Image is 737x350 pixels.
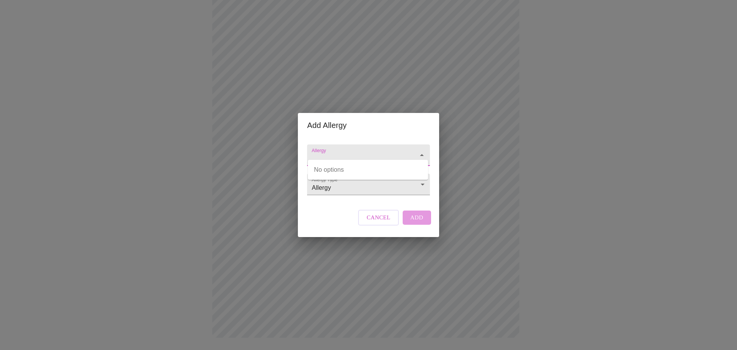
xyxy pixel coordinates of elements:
[416,150,427,161] button: Close
[367,212,390,222] span: Cancel
[307,174,430,195] div: Allergy
[358,210,399,225] button: Cancel
[308,160,428,180] div: No options
[307,119,430,131] h2: Add Allergy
